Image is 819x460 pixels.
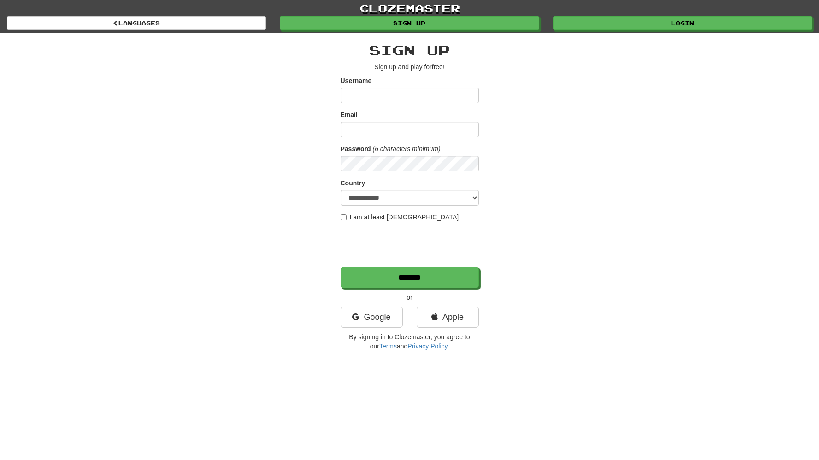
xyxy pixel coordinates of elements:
label: Username [341,76,372,85]
a: Apple [417,307,479,328]
u: free [432,63,443,71]
input: I am at least [DEMOGRAPHIC_DATA] [341,214,347,220]
iframe: reCAPTCHA [341,226,481,262]
a: Login [553,16,812,30]
a: Terms [379,342,397,350]
a: Privacy Policy [407,342,447,350]
em: (6 characters minimum) [373,145,441,153]
a: Sign up [280,16,539,30]
label: I am at least [DEMOGRAPHIC_DATA] [341,212,459,222]
p: Sign up and play for ! [341,62,479,71]
label: Country [341,178,365,188]
a: Languages [7,16,266,30]
label: Password [341,144,371,153]
p: By signing in to Clozemaster, you agree to our and . [341,332,479,351]
label: Email [341,110,358,119]
p: or [341,293,479,302]
a: Google [341,307,403,328]
h2: Sign up [341,42,479,58]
